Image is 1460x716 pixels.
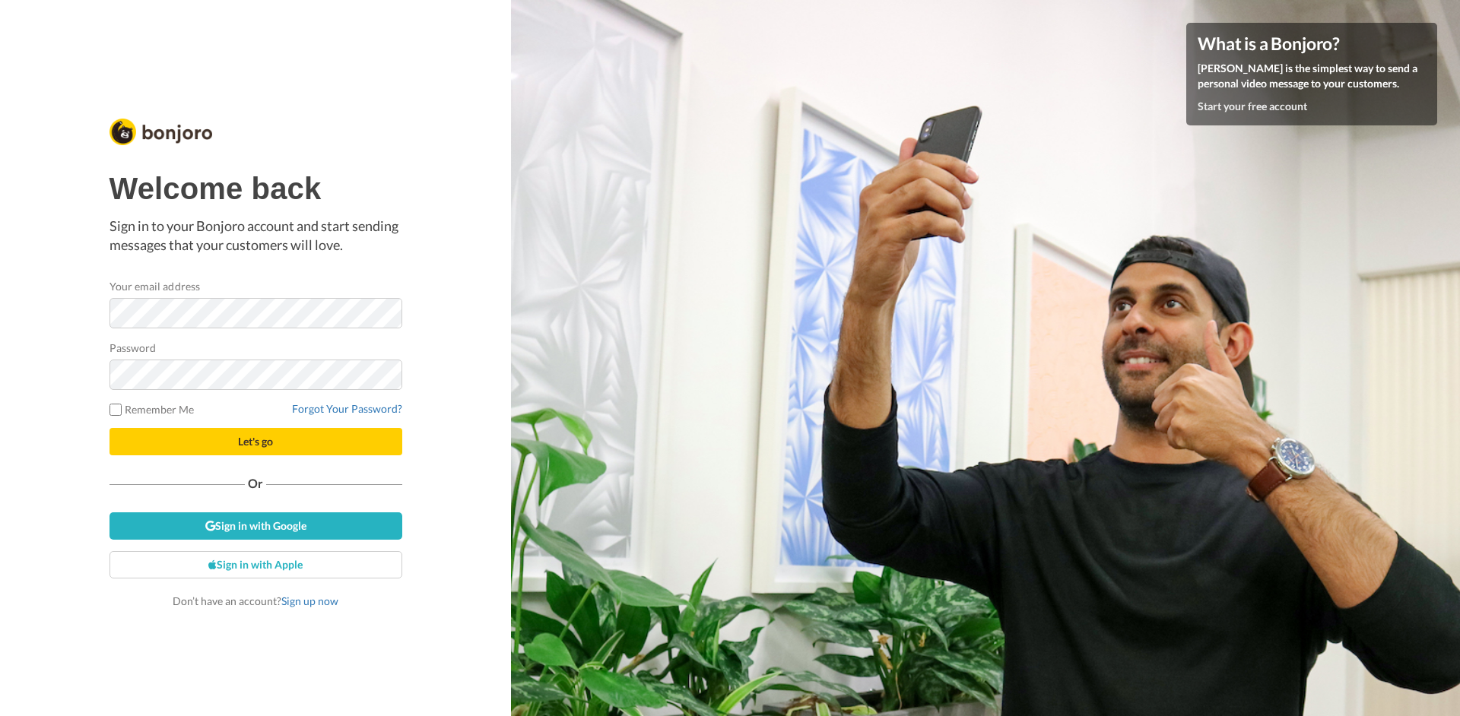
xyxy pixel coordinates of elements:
a: Sign in with Google [109,512,402,540]
p: [PERSON_NAME] is the simplest way to send a personal video message to your customers. [1198,61,1426,91]
h1: Welcome back [109,172,402,205]
input: Remember Me [109,404,122,416]
a: Sign up now [281,594,338,607]
a: Start your free account [1198,100,1307,112]
p: Sign in to your Bonjoro account and start sending messages that your customers will love. [109,217,402,255]
h4: What is a Bonjoro? [1198,34,1426,53]
label: Remember Me [109,401,195,417]
a: Sign in with Apple [109,551,402,578]
span: Or [245,478,266,489]
label: Your email address [109,278,200,294]
span: Don’t have an account? [173,594,338,607]
button: Let's go [109,428,402,455]
a: Forgot Your Password? [292,402,402,415]
label: Password [109,340,157,356]
span: Let's go [238,435,273,448]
